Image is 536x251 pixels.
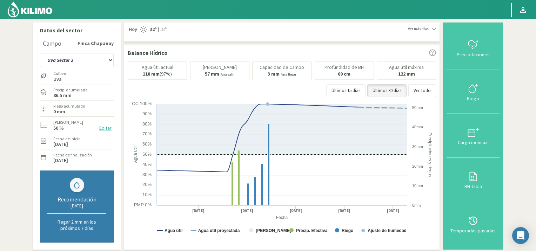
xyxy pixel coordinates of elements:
strong: 32º [150,26,157,32]
img: Kilimo [7,1,53,18]
div: Recomendación [47,196,106,203]
p: Balance Hídrico [128,49,168,57]
div: Precipitaciones [449,52,497,57]
text: 20% [142,182,152,187]
button: Últimos 15 días [326,84,366,97]
span: 18º [159,26,167,33]
div: Open Intercom Messenger [512,227,529,244]
text: 10mm [412,184,423,188]
text: 40% [142,162,152,167]
small: Para llegar [281,72,296,77]
text: CC 100% [132,101,152,106]
text: 90% [142,111,152,116]
label: Riego acumulado [53,103,85,109]
label: [DATE] [53,158,68,163]
label: [PERSON_NAME] [53,119,83,125]
button: Editar [97,124,114,132]
button: Carga mensual [447,114,500,158]
text: 80% [142,121,152,127]
p: Agua útil actual [142,65,173,70]
div: BH Tabla [449,184,497,189]
button: Últimos 30 días [367,84,407,97]
b: 3 mm [268,71,280,77]
span: | [158,26,159,33]
p: (97%) [143,71,172,77]
text: Agua útil [133,146,138,163]
p: Capacidad de Campo [260,65,304,70]
label: [DATE] [53,142,68,147]
text: Fecha [276,215,288,220]
label: 0 mm [53,109,65,114]
text: 50% [142,152,152,157]
div: Temporadas pasadas [449,228,497,233]
label: Uva [53,77,66,82]
label: Cultivo [53,70,66,77]
label: 50 % [53,126,64,130]
span: Ver más días [408,26,429,32]
text: [DATE] [338,208,350,213]
p: Profundidad de BH [324,65,364,70]
text: Ajuste de humedad [368,228,407,233]
text: 70% [142,131,152,136]
text: Agua útil [165,228,182,233]
label: Fecha de finalización [53,152,92,158]
label: Precip. acumulada [53,87,88,93]
text: 0mm [412,203,421,207]
small: Para salir [220,72,235,77]
text: 20mm [412,164,423,168]
button: Riego [447,70,500,114]
text: 40mm [412,125,423,129]
text: [DATE] [290,208,302,213]
b: 122 mm [398,71,415,77]
text: 50mm [412,105,423,110]
b: 60 cm [338,71,350,77]
label: Fecha de inicio [53,136,80,142]
div: Riego [449,96,497,101]
text: [DATE] [192,208,205,213]
text: 60% [142,141,152,147]
p: [PERSON_NAME] [203,65,237,70]
div: [DATE] [47,203,106,209]
strong: Finca Chapanay [78,40,114,47]
p: Datos del sector [40,26,114,34]
div: Carga mensual [449,140,497,145]
p: Regar 2 mm en los próximos 7 días [47,219,106,231]
text: 10% [142,192,152,197]
text: Precipitaciones y riegos [428,132,433,177]
button: Temporadas pasadas [447,202,500,246]
button: Precipitaciones [447,26,500,70]
text: [DATE] [387,208,399,213]
text: 30mm [412,144,423,149]
text: 30% [142,172,152,177]
b: 118 mm [143,71,160,77]
label: 86.5 mm [53,93,72,98]
b: 57 mm [205,71,219,77]
p: Agua útil máxima [389,65,424,70]
div: Campo: [43,40,63,47]
text: PMP 0% [134,202,152,207]
button: BH Tabla [447,158,500,202]
text: Agua útil proyectada [198,228,240,233]
button: Ver Todo [408,84,436,97]
text: [DATE] [241,208,253,213]
span: Hoy [128,26,137,33]
text: [PERSON_NAME] [256,228,291,233]
text: Riego [342,228,353,233]
text: Precip. Efectiva [296,228,328,233]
